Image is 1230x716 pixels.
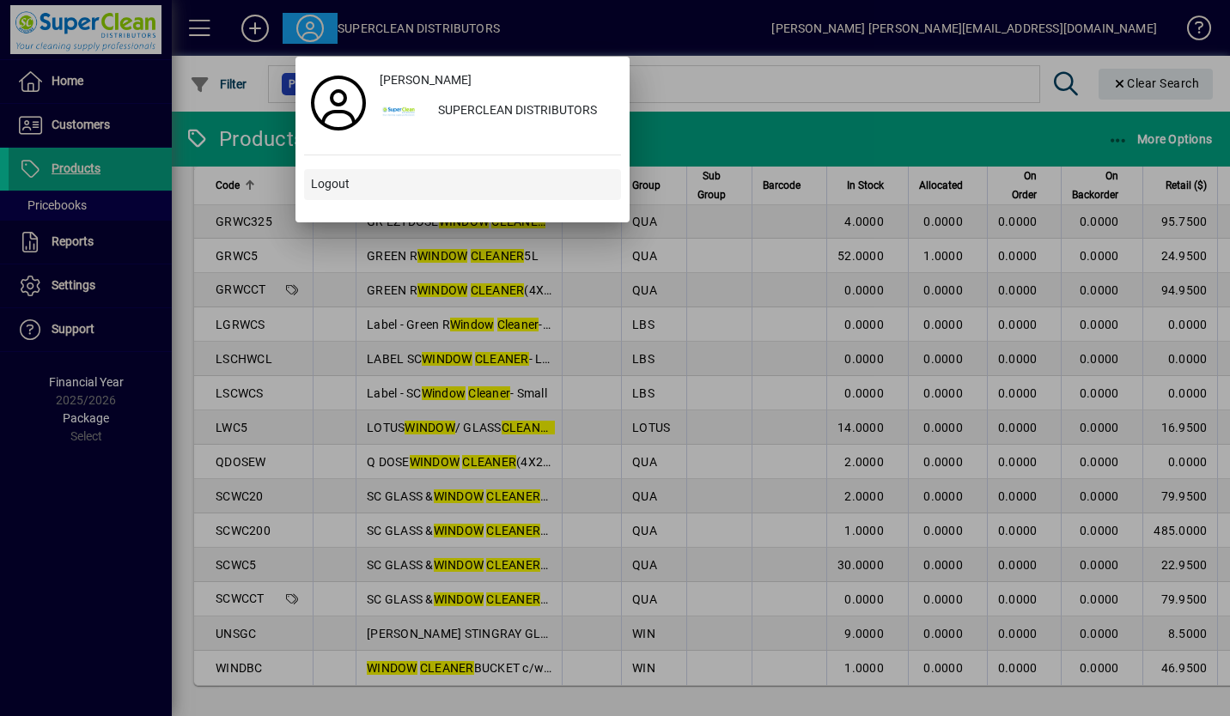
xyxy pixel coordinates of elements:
[304,169,621,200] button: Logout
[373,65,621,96] a: [PERSON_NAME]
[304,88,373,118] a: Profile
[311,175,350,193] span: Logout
[373,96,621,127] button: SUPERCLEAN DISTRIBUTORS
[380,71,472,89] span: [PERSON_NAME]
[424,96,621,127] div: SUPERCLEAN DISTRIBUTORS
